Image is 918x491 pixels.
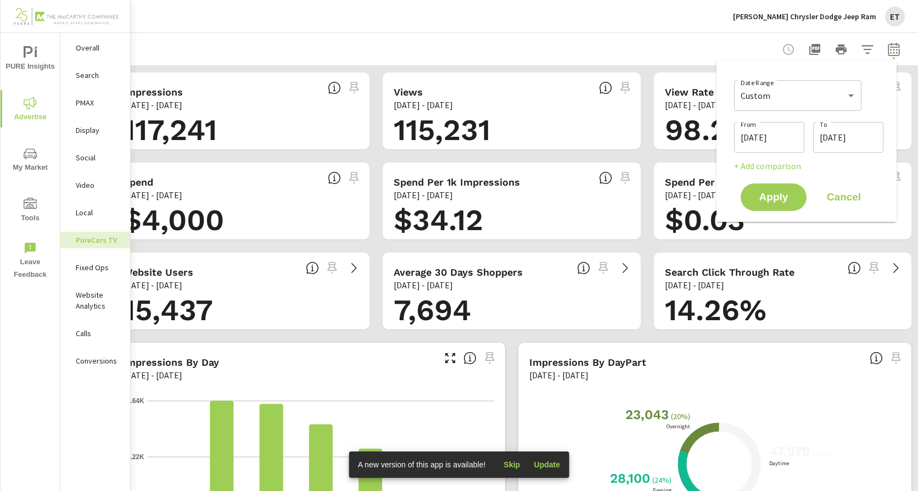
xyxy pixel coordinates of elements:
[76,70,121,81] p: Search
[76,97,121,108] p: PMAX
[494,456,529,473] button: Skip
[811,183,877,211] button: Cancel
[394,278,453,292] p: [DATE] - [DATE]
[306,261,319,275] span: Unique website visitors over the selected time period. [Source: Website Analytics]
[665,202,900,239] h1: $0.03
[883,38,905,60] button: Select Date Range
[123,356,219,368] h5: Impressions by Day
[830,38,852,60] button: Print Report
[767,461,791,466] p: Daytime
[665,278,724,292] p: [DATE] - [DATE]
[60,94,130,111] div: PMAX
[76,42,121,53] p: Overall
[323,259,341,277] span: Select a preset date range to save this widget
[595,259,612,277] span: Select a preset date range to save this widget
[123,278,182,292] p: [DATE] - [DATE]
[328,81,341,94] span: Number of times your connected TV ad was presented to a user. [Source: This data is provided by t...
[123,266,193,278] h5: Website Users
[123,369,182,382] p: [DATE] - [DATE]
[665,86,714,98] h5: View Rate
[394,98,453,111] p: [DATE] - [DATE]
[76,289,121,311] p: Website Analytics
[822,192,866,202] span: Cancel
[813,448,834,458] p: ( 41% )
[394,188,453,202] p: [DATE] - [DATE]
[394,176,520,188] h5: Spend Per 1k Impressions
[481,349,499,367] span: Select a preset date range to save this widget
[1,33,60,286] div: nav menu
[123,453,144,461] text: 17.22K
[123,397,144,405] text: 18.64K
[123,176,153,188] h5: Spend
[752,192,796,202] span: Apply
[60,122,130,138] div: Display
[857,38,878,60] button: Apply Filters
[60,67,130,83] div: Search
[76,180,121,191] p: Video
[734,159,883,172] p: + Add comparison
[123,188,182,202] p: [DATE] - [DATE]
[328,171,341,185] span: Cost of your connected TV ad campaigns. [Source: This data is provided by the video advertising p...
[767,444,810,459] h3: 47,979
[60,353,130,369] div: Conversions
[529,369,589,382] p: [DATE] - [DATE]
[665,266,794,278] h5: Search Click Through Rate
[394,86,423,98] h5: Views
[441,349,459,367] button: Make Fullscreen
[733,12,876,21] p: [PERSON_NAME] Chrysler Dodge Jeep Ram
[123,202,359,239] h1: $4,000
[4,198,57,225] span: Tools
[76,125,121,136] p: Display
[617,79,634,97] span: Select a preset date range to save this widget
[608,471,650,486] h3: 28,100
[499,460,525,470] span: Skip
[394,202,629,239] h1: $34.12
[60,325,130,342] div: Calls
[664,424,692,429] p: Overnight
[617,169,634,187] span: Select a preset date range to save this widget
[4,97,57,124] span: Advertise
[60,204,130,221] div: Local
[885,7,905,26] div: ET
[60,259,130,276] div: Fixed Ops
[665,176,797,188] h5: Spend Per Completed View
[652,475,674,485] p: ( 24% )
[887,349,905,367] span: Select a preset date range to save this widget
[529,456,564,473] button: Update
[804,38,826,60] button: "Export Report to PDF"
[123,98,182,111] p: [DATE] - [DATE]
[577,261,590,275] span: A rolling 30 day total of daily Shoppers on the dealership website, averaged over the selected da...
[123,86,183,98] h5: Impressions
[665,111,900,149] h1: 98.29%
[529,356,646,368] h5: Impressions by DayPart
[671,411,692,421] p: ( 20% )
[60,177,130,193] div: Video
[60,40,130,56] div: Overall
[76,152,121,163] p: Social
[617,259,634,277] a: See more details in report
[870,351,883,365] span: Only DoubleClick Video impressions can be broken down by time of day.
[865,259,883,277] span: Select a preset date range to save this widget
[60,232,130,248] div: PureCars TV
[60,149,130,166] div: Social
[76,235,121,245] p: PureCars TV
[60,287,130,314] div: Website Analytics
[345,259,363,277] a: See more details in report
[345,169,363,187] span: Select a preset date range to save this widget
[76,207,121,218] p: Local
[4,242,57,281] span: Leave Feedback
[848,261,861,275] span: Percentage of users who viewed your campaigns who clicked through to your website. For example, i...
[665,292,900,329] h1: 14.26%
[123,292,359,329] h1: 15,437
[394,292,629,329] h1: 7,694
[665,188,724,202] p: [DATE] - [DATE]
[76,262,121,273] p: Fixed Ops
[76,355,121,366] p: Conversions
[599,171,612,185] span: Total spend per 1,000 impressions. [Source: This data is provided by the video advertising platform]
[534,460,560,470] span: Update
[599,81,612,94] span: Number of times your connected TV ad was viewed completely by a user. [Source: This data is provi...
[623,407,669,422] h3: 23,043
[4,147,57,174] span: My Market
[345,79,363,97] span: Select a preset date range to save this widget
[887,259,905,277] a: See more details in report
